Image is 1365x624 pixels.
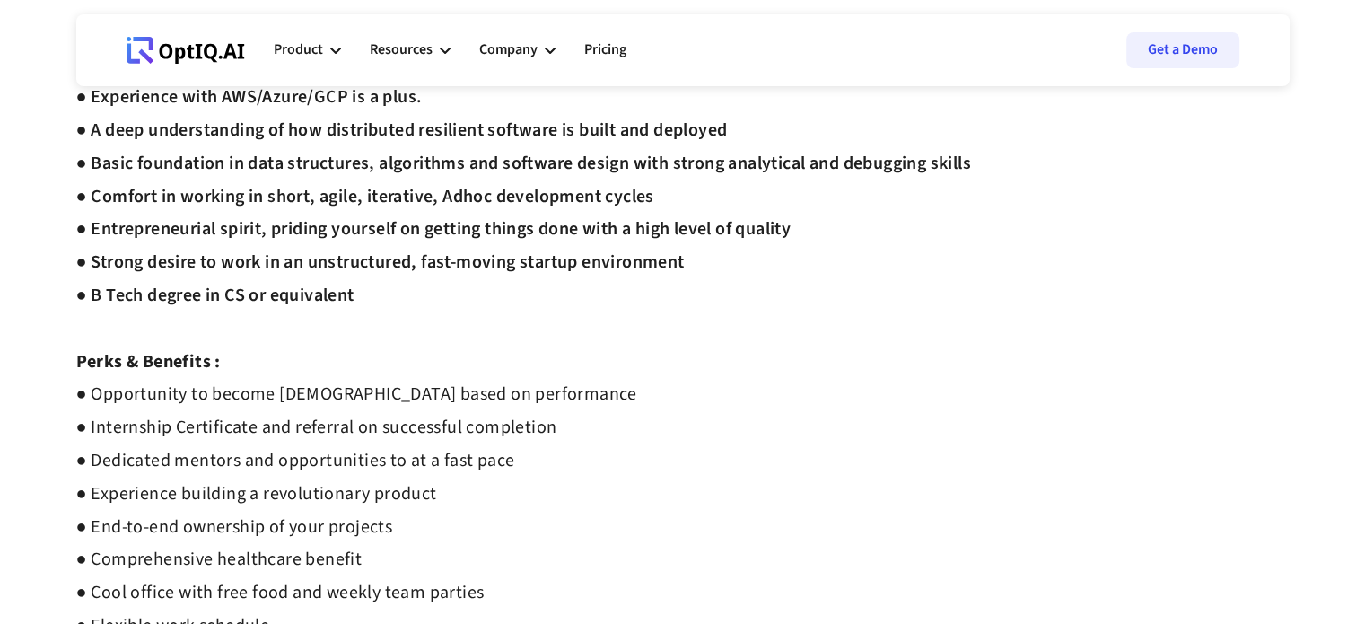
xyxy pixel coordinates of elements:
[584,23,626,77] a: Pricing
[127,23,245,77] a: Webflow Homepage
[274,38,323,62] div: Product
[479,23,556,77] div: Company
[370,23,451,77] div: Resources
[1126,32,1239,68] a: Get a Demo
[370,38,433,62] div: Resources
[76,349,221,374] strong: Perks & Benefits :
[274,23,341,77] div: Product
[479,38,538,62] div: Company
